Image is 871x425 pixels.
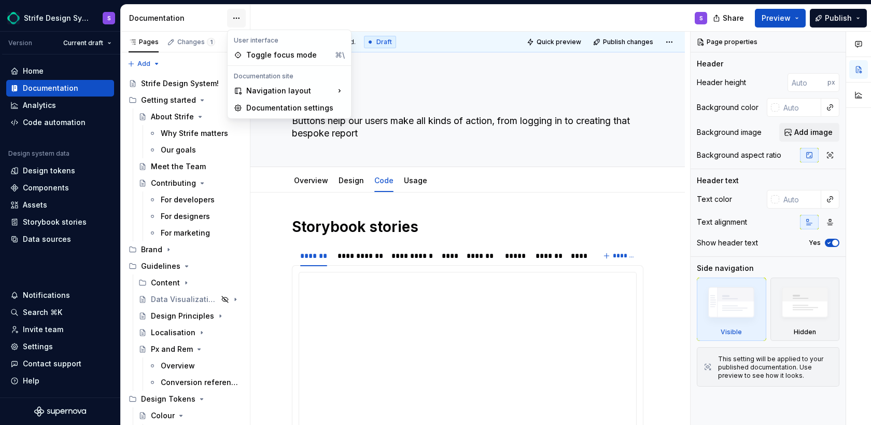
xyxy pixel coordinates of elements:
[246,103,345,113] div: Documentation settings
[230,72,349,80] div: Documentation site
[230,83,349,99] div: Navigation layout
[246,50,331,60] div: Toggle focus mode
[335,50,345,60] div: ⌘\
[230,36,349,45] div: User interface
